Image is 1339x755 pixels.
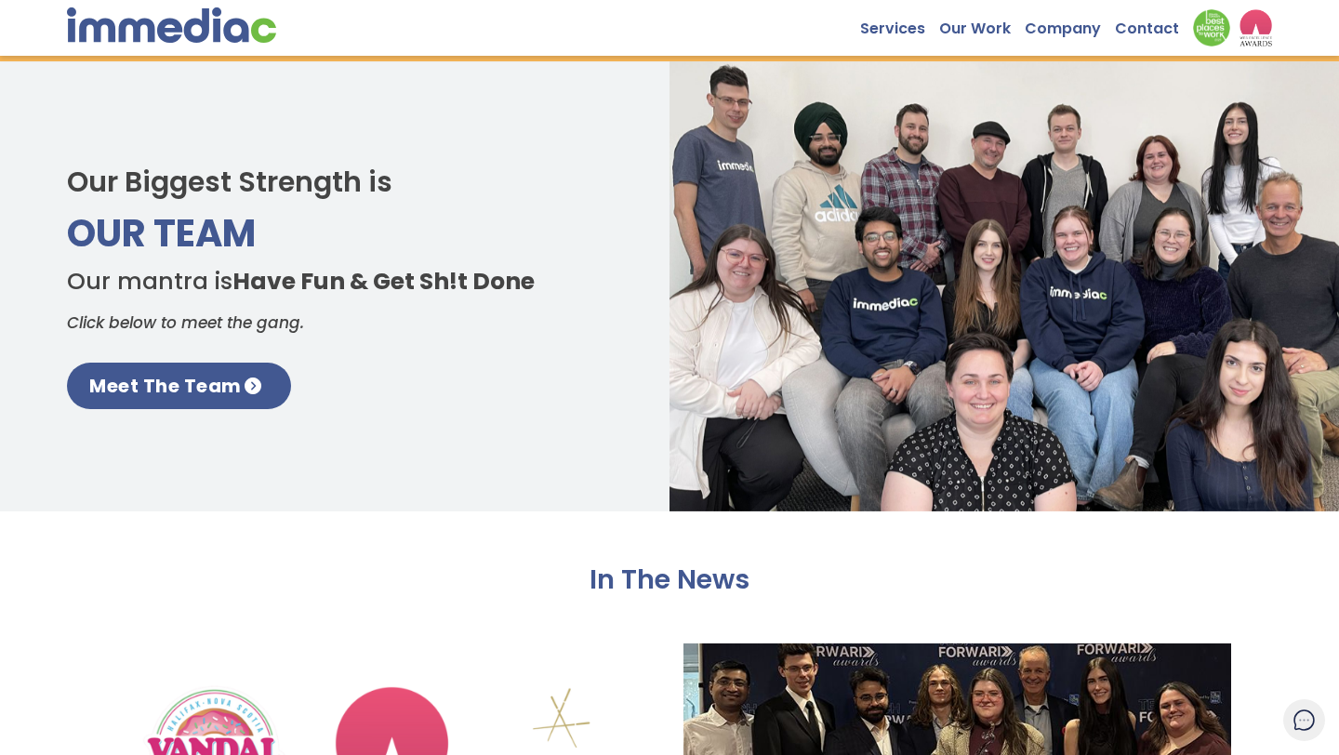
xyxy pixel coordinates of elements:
h3: Our Team [67,215,604,252]
strong: Have Fun & Get Sh!t Done [232,265,535,298]
a: Our Work [939,9,1025,38]
h2: In The News [580,563,759,597]
a: Contact [1115,9,1193,38]
a: Meet The Team [67,363,291,409]
img: Down [1193,9,1230,46]
a: Company [1025,9,1115,38]
a: Services [860,9,939,38]
img: logo2_wea_nobg.webp [1240,9,1272,46]
h2: Our Biggest Strength is [67,164,604,201]
img: homeGroupPhoto2023B.jpg [669,61,1339,511]
h4: Our mantra is [67,266,604,297]
img: immediac [67,7,276,43]
em: Click below to meet the gang. [67,311,304,334]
